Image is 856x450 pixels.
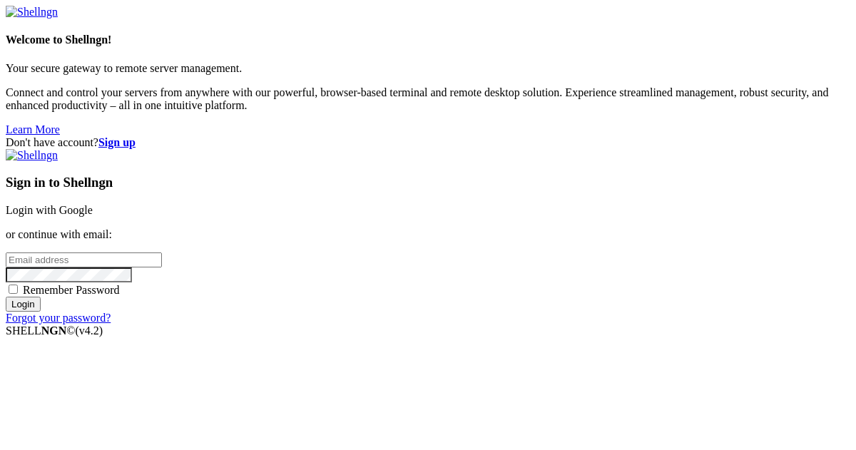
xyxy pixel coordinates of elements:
a: Learn More [6,123,60,135]
a: Sign up [98,136,136,148]
span: Remember Password [23,284,120,296]
a: Login with Google [6,204,93,216]
input: Login [6,297,41,312]
span: SHELL © [6,324,103,337]
p: Your secure gateway to remote server management. [6,62,850,75]
img: Shellngn [6,149,58,162]
span: 4.2.0 [76,324,103,337]
p: Connect and control your servers from anywhere with our powerful, browser-based terminal and remo... [6,86,850,112]
a: Forgot your password? [6,312,111,324]
div: Don't have account? [6,136,850,149]
input: Email address [6,252,162,267]
input: Remember Password [9,285,18,294]
img: Shellngn [6,6,58,19]
b: NGN [41,324,67,337]
h4: Welcome to Shellngn! [6,34,850,46]
p: or continue with email: [6,228,850,241]
h3: Sign in to Shellngn [6,175,850,190]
